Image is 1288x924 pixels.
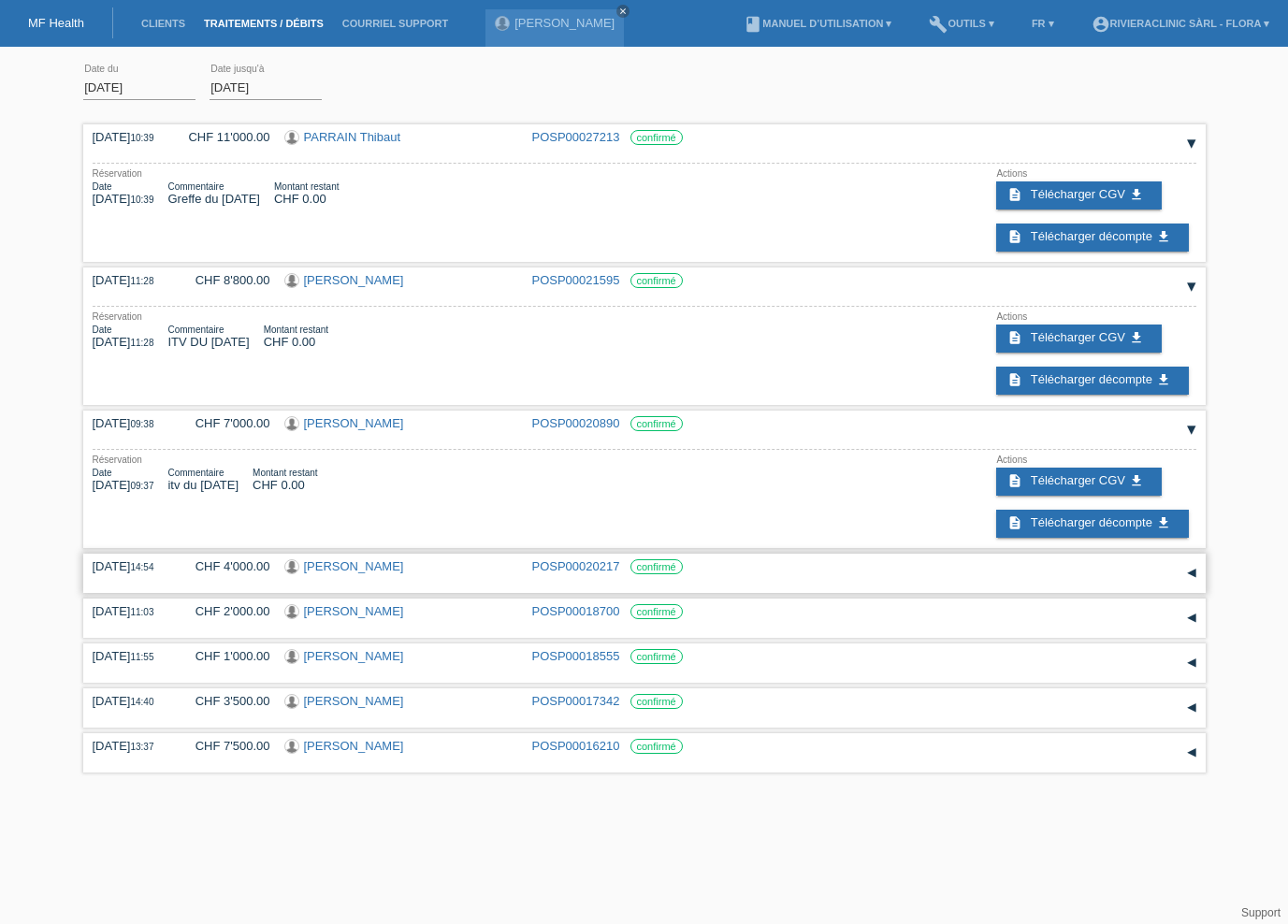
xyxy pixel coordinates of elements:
[514,16,615,30] a: [PERSON_NAME]
[1092,15,1110,34] i: account_circle
[1031,473,1125,487] span: Télécharger CGV
[274,181,339,192] div: Montant restant
[1031,229,1152,243] span: Télécharger décompte
[132,18,195,29] a: Clients
[532,416,620,430] a: POSP00020890
[1156,515,1171,530] i: get_app
[744,15,762,34] i: book
[1178,739,1206,767] div: étendre/coller
[1178,273,1206,301] div: étendre/coller
[93,311,357,322] div: Réservation
[1178,416,1206,444] div: étendre/coller
[996,367,1188,395] a: description Télécharger décompte get_app
[333,18,457,29] a: Courriel Support
[167,181,260,192] div: Commentaire
[93,273,167,287] div: [DATE]
[181,130,270,144] div: CHF 11'000.00
[130,607,153,617] span: 11:03
[130,338,153,348] span: 11:28
[253,468,317,478] div: Montant restant
[1129,330,1144,345] i: get_app
[996,468,1161,496] a: description Télécharger CGV get_app
[167,468,239,492] div: itv du [DATE]
[532,649,620,663] a: POSP00018555
[130,742,153,752] span: 13:37
[1031,372,1152,386] span: Télécharger décompte
[130,697,153,707] span: 14:40
[304,649,404,663] a: [PERSON_NAME]
[996,168,1195,179] div: Actions
[93,604,167,618] div: [DATE]
[630,739,683,754] label: confirmé
[304,559,404,573] a: [PERSON_NAME]
[1241,906,1281,919] a: Support
[996,510,1188,538] a: description Télécharger décompte get_app
[167,468,239,478] div: Commentaire
[304,739,404,753] a: [PERSON_NAME]
[1156,372,1171,387] i: get_app
[1129,187,1144,202] i: get_app
[616,5,630,18] a: close
[1178,604,1206,632] div: étendre/coller
[1007,372,1022,387] i: description
[1007,473,1022,488] i: description
[181,559,270,573] div: CHF 4'000.00
[1007,229,1022,244] i: description
[167,325,249,335] div: Commentaire
[93,468,154,492] div: [DATE]
[167,325,249,349] div: ITV DU [DATE]
[996,311,1195,322] div: Actions
[1156,229,1171,244] i: get_app
[1178,694,1206,722] div: étendre/coller
[630,559,683,574] label: confirmé
[181,739,270,753] div: CHF 7'500.00
[274,181,339,206] div: CHF 0.00
[93,168,368,179] div: Réservation
[929,15,948,34] i: build
[1007,515,1022,530] i: description
[1178,649,1206,677] div: étendre/coller
[630,649,683,664] label: confirmé
[532,739,620,753] a: POSP00016210
[130,419,153,429] span: 09:38
[919,18,1003,29] a: buildOutils ▾
[93,694,167,708] div: [DATE]
[93,325,154,349] div: [DATE]
[93,649,167,663] div: [DATE]
[93,181,154,206] div: [DATE]
[181,273,270,287] div: CHF 8'800.00
[532,273,620,287] a: POSP00021595
[304,416,404,430] a: [PERSON_NAME]
[996,325,1161,353] a: description Télécharger CGV get_app
[304,604,404,618] a: [PERSON_NAME]
[630,130,683,145] label: confirmé
[130,562,153,572] span: 14:54
[304,694,404,708] a: [PERSON_NAME]
[630,604,683,619] label: confirmé
[996,181,1161,209] a: description Télécharger CGV get_app
[1022,18,1064,29] a: FR ▾
[532,694,620,708] a: POSP00017342
[93,416,167,430] div: [DATE]
[1007,330,1022,345] i: description
[93,181,154,192] div: Date
[181,694,270,708] div: CHF 3'500.00
[264,325,328,335] div: Montant restant
[304,273,404,287] a: [PERSON_NAME]
[1178,559,1206,587] div: étendre/coller
[1178,130,1206,158] div: étendre/coller
[253,468,317,492] div: CHF 0.00
[93,559,167,573] div: [DATE]
[630,694,683,709] label: confirmé
[532,130,620,144] a: POSP00027213
[996,224,1188,252] a: description Télécharger décompte get_app
[1031,330,1125,344] span: Télécharger CGV
[93,455,346,465] div: Réservation
[130,481,153,491] span: 09:37
[181,604,270,618] div: CHF 2'000.00
[130,195,153,205] span: 10:39
[1007,187,1022,202] i: description
[532,604,620,618] a: POSP00018700
[618,7,628,16] i: close
[1129,473,1144,488] i: get_app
